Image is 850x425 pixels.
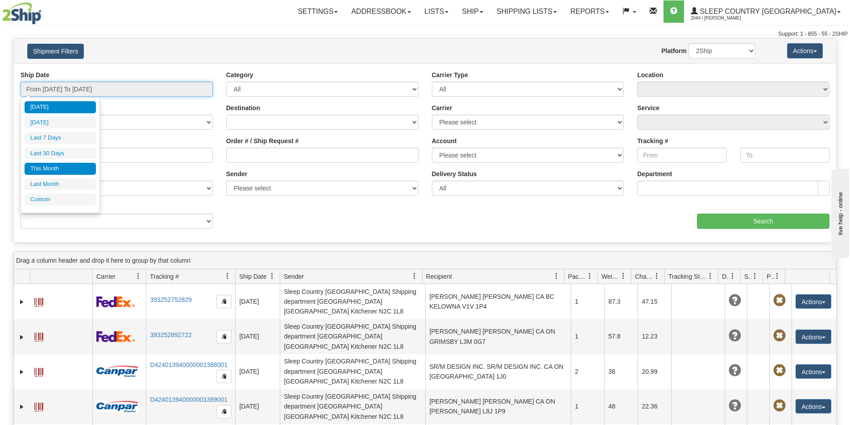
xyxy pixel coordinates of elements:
[747,268,763,284] a: Shipment Issues filter column settings
[34,294,43,308] a: Label
[787,43,823,58] button: Actions
[216,295,232,308] button: Copy to clipboard
[637,148,726,163] input: From
[571,389,604,424] td: 1
[25,117,96,129] li: [DATE]
[549,268,564,284] a: Recipient filter column settings
[150,331,191,338] a: 393252892722
[637,136,668,145] label: Tracking #
[729,364,741,377] span: Unknown
[571,284,604,319] td: 1
[638,389,671,424] td: 22.36
[150,272,179,281] span: Tracking #
[649,268,664,284] a: Charge filter column settings
[96,296,135,307] img: 2 - FedEx Express®
[637,70,663,79] label: Location
[604,389,638,424] td: 48
[796,364,831,379] button: Actions
[7,8,83,14] div: live help - online
[425,354,571,389] td: SR/M DESIGN INC. SR/M DESIGN INC. CA ON [GEOGRAPHIC_DATA] 1J0
[25,132,96,144] li: Last 7 Days
[796,330,831,344] button: Actions
[2,2,41,25] img: logo2044.jpg
[661,46,687,55] label: Platform
[265,268,280,284] a: Ship Date filter column settings
[638,319,671,354] td: 12.23
[280,284,425,319] td: Sleep Country [GEOGRAPHIC_DATA] Shipping department [GEOGRAPHIC_DATA] [GEOGRAPHIC_DATA] Kitchener...
[235,354,280,389] td: [DATE]
[216,405,232,418] button: Copy to clipboard
[2,30,848,38] div: Support: 1 - 855 - 55 - 2SHIP
[21,70,50,79] label: Ship Date
[235,319,280,354] td: [DATE]
[773,294,786,307] span: Pickup Not Assigned
[280,354,425,389] td: Sleep Country [GEOGRAPHIC_DATA] Shipping department [GEOGRAPHIC_DATA] [GEOGRAPHIC_DATA] Kitchener...
[729,330,741,342] span: Unknown
[25,194,96,206] li: Custom
[770,268,785,284] a: Pickup Status filter column settings
[432,136,457,145] label: Account
[604,319,638,354] td: 57.8
[96,366,138,377] img: 14 - Canpar
[744,272,752,281] span: Shipment Issues
[96,272,116,281] span: Carrier
[729,400,741,412] span: Unknown
[27,44,84,59] button: Shipment Filters
[490,0,564,23] a: Shipping lists
[25,101,96,113] li: [DATE]
[25,148,96,160] li: Last 30 Days
[725,268,740,284] a: Delivery Status filter column settings
[131,268,146,284] a: Carrier filter column settings
[691,14,758,23] span: 2044 / [PERSON_NAME]
[616,268,631,284] a: Weight filter column settings
[582,268,597,284] a: Packages filter column settings
[604,354,638,389] td: 38
[729,294,741,307] span: Unknown
[226,169,247,178] label: Sender
[280,389,425,424] td: Sleep Country [GEOGRAPHIC_DATA] Shipping department [GEOGRAPHIC_DATA] [GEOGRAPHIC_DATA] Kitchener...
[216,370,232,383] button: Copy to clipboard
[17,333,26,342] a: Expand
[635,272,654,281] span: Charge
[34,364,43,378] a: Label
[235,284,280,319] td: [DATE]
[17,367,26,376] a: Expand
[773,330,786,342] span: Pickup Not Assigned
[703,268,718,284] a: Tracking Status filter column settings
[432,70,468,79] label: Carrier Type
[571,354,604,389] td: 2
[432,103,452,112] label: Carrier
[767,272,774,281] span: Pickup Status
[637,103,659,112] label: Service
[216,330,232,343] button: Copy to clipboard
[34,329,43,343] a: Label
[291,0,344,23] a: Settings
[740,148,829,163] input: To
[668,272,707,281] span: Tracking Status
[722,272,730,281] span: Delivery Status
[571,319,604,354] td: 1
[455,0,489,23] a: Ship
[564,0,616,23] a: Reports
[601,272,620,281] span: Weight
[432,169,477,178] label: Delivery Status
[226,136,299,145] label: Order # / Ship Request #
[418,0,455,23] a: Lists
[773,400,786,412] span: Pickup Not Assigned
[344,0,418,23] a: Addressbook
[638,284,671,319] td: 47.15
[773,364,786,377] span: Pickup Not Assigned
[407,268,422,284] a: Sender filter column settings
[25,163,96,175] li: This Month
[150,361,228,368] a: D424013940000001388001
[226,103,260,112] label: Destination
[796,294,831,309] button: Actions
[96,401,138,412] img: 14 - Canpar
[568,272,587,281] span: Packages
[796,399,831,413] button: Actions
[239,272,266,281] span: Ship Date
[284,272,304,281] span: Sender
[17,402,26,411] a: Expand
[684,0,847,23] a: Sleep Country [GEOGRAPHIC_DATA] 2044 / [PERSON_NAME]
[425,389,571,424] td: [PERSON_NAME] [PERSON_NAME] CA ON [PERSON_NAME] L8J 1P9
